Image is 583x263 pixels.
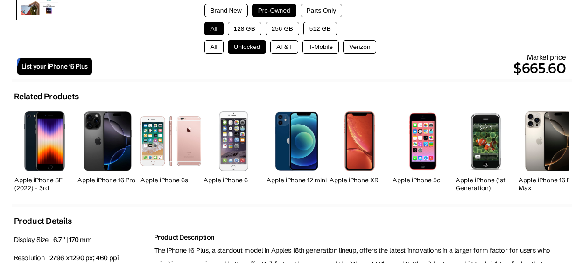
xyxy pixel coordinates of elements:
[77,176,138,184] h2: Apple iPhone 16 Pro
[14,176,75,200] h2: Apple iPhone SE (2022) - 3rd Generation
[140,106,201,194] a: iPhone 6s Apple iPhone 6s
[456,176,516,192] h2: Apple iPhone (1st Generation)
[21,62,88,70] span: List your iPhone 16 Plus
[343,40,376,54] button: Verizon
[303,22,337,35] button: 512 GB
[344,111,375,171] img: iPhone XR
[270,40,298,54] button: AT&T
[252,4,296,17] button: Pre-Owned
[266,22,299,35] button: 256 GB
[84,111,132,171] img: iPhone 16 Pro
[92,57,566,79] p: $665.60
[204,22,224,35] button: All
[49,254,119,262] span: 2796 x 1290 px; 460 ppi
[53,235,92,244] span: 6.7” | 170 mm
[17,58,92,75] a: List your iPhone 16 Plus
[267,176,327,184] h2: Apple iPhone 12 mini
[92,53,566,79] div: Market price
[204,106,264,194] a: iPhone 6 Apple iPhone 6
[467,111,504,171] img: iPhone (1st Generation)
[140,176,201,184] h2: Apple iPhone 6s
[14,91,79,102] h2: Related Products
[228,22,261,35] button: 128 GB
[408,111,438,171] img: iPhone 5s
[14,216,72,226] h2: Product Details
[330,106,390,194] a: iPhone XR Apple iPhone XR
[154,233,569,242] h2: Product Description
[301,4,342,17] button: Parts Only
[519,176,579,192] h2: Apple iPhone 16 Pro Max
[519,106,579,194] a: iPhone 16 Pro Max Apple iPhone 16 Pro Max
[267,106,327,194] a: iPhone 12 mini Apple iPhone 12 mini
[219,111,248,171] img: iPhone 6
[14,106,75,194] a: iPhone SE 3rd Gen Apple iPhone SE (2022) - 3rd Generation
[204,4,248,17] button: Brand New
[456,106,516,194] a: iPhone (1st Generation) Apple iPhone (1st Generation)
[140,116,201,166] img: iPhone 6s
[14,233,149,247] p: Display Size
[204,40,224,54] button: All
[228,40,267,54] button: Unlocked
[330,176,390,184] h2: Apple iPhone XR
[204,176,264,184] h2: Apple iPhone 6
[275,111,318,171] img: iPhone 12 mini
[302,40,339,54] button: T-Mobile
[77,106,138,194] a: iPhone 16 Pro Apple iPhone 16 Pro
[393,176,453,184] h2: Apple iPhone 5c
[24,111,65,171] img: iPhone SE 3rd Gen
[525,111,572,171] img: iPhone 16 Pro Max
[393,106,453,194] a: iPhone 5s Apple iPhone 5c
